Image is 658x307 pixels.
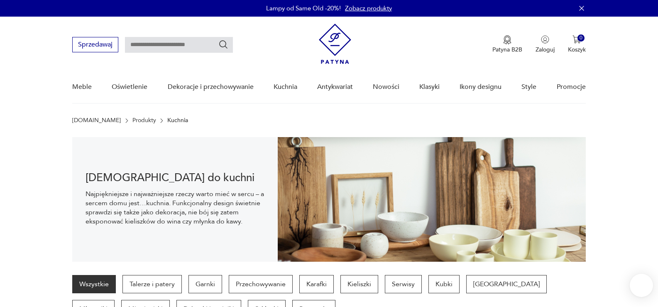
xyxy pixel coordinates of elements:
[460,71,501,103] a: Ikony designu
[299,275,334,293] a: Karafki
[72,37,118,52] button: Sprzedawaj
[492,35,522,54] button: Patyna B2B
[557,71,586,103] a: Promocje
[218,39,228,49] button: Szukaj
[122,275,182,293] a: Talerze i patery
[319,24,351,64] img: Patyna - sklep z meblami i dekoracjami vintage
[72,71,92,103] a: Meble
[572,35,581,44] img: Ikona koszyka
[86,189,264,226] p: Najpiękniejsze i najważniejsze rzeczy warto mieć w sercu – a sercem domu jest…kuchnia. Funkcjonal...
[317,71,353,103] a: Antykwariat
[536,46,555,54] p: Zaloguj
[72,275,116,293] a: Wszystkie
[266,4,341,12] p: Lampy od Same Old -20%!
[385,275,422,293] a: Serwisy
[536,35,555,54] button: Zaloguj
[373,71,399,103] a: Nowości
[86,173,264,183] h1: [DEMOGRAPHIC_DATA] do kuchni
[492,46,522,54] p: Patyna B2B
[168,71,254,103] a: Dekoracje i przechowywanie
[419,71,440,103] a: Klasyki
[72,117,121,124] a: [DOMAIN_NAME]
[345,4,392,12] a: Zobacz produkty
[568,35,586,54] button: 0Koszyk
[132,117,156,124] a: Produkty
[568,46,586,54] p: Koszyk
[577,34,585,42] div: 0
[428,275,460,293] a: Kubki
[541,35,549,44] img: Ikonka użytkownika
[278,137,586,262] img: b2f6bfe4a34d2e674d92badc23dc4074.jpg
[72,42,118,48] a: Sprzedawaj
[521,71,536,103] a: Style
[503,35,511,44] img: Ikona medalu
[167,117,188,124] p: Kuchnia
[492,35,522,54] a: Ikona medaluPatyna B2B
[340,275,378,293] a: Kieliszki
[466,275,547,293] a: [GEOGRAPHIC_DATA]
[274,71,297,103] a: Kuchnia
[112,71,147,103] a: Oświetlenie
[630,274,653,297] iframe: Smartsupp widget button
[188,275,222,293] a: Garnki
[229,275,293,293] a: Przechowywanie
